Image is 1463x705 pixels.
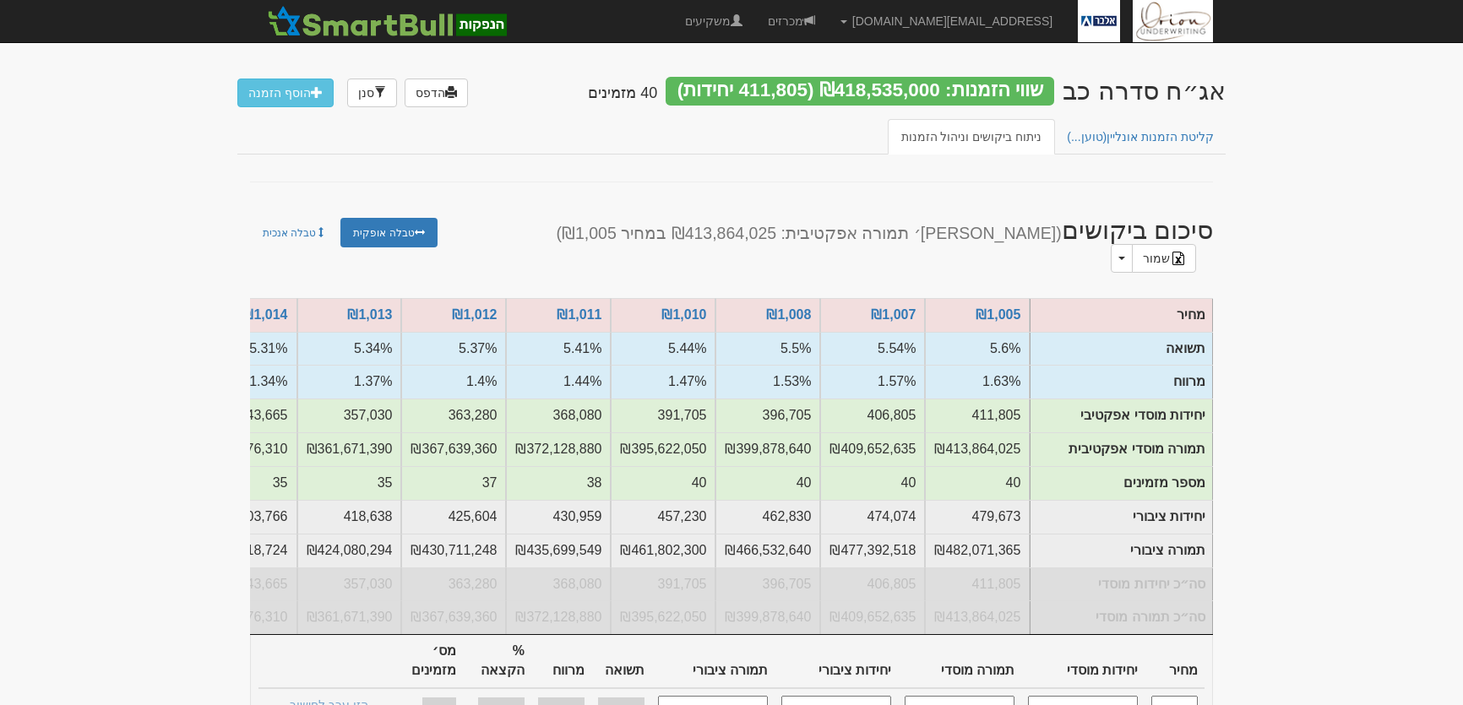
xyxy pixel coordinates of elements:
[506,600,611,634] td: סה״כ תמורה
[1031,433,1213,467] td: תמורה מוסדי אפקטיבית
[1067,130,1107,144] span: (טוען...)
[506,500,611,534] td: יחידות ציבורי
[820,600,925,634] td: סה״כ תמורה
[347,307,392,322] a: ₪1,013
[1031,298,1213,332] td: מחיר
[820,500,925,534] td: יחידות ציבורי
[401,399,506,432] td: יחידות אפקטיבי
[1031,567,1213,601] td: סה״כ יחידות מוסדי
[591,635,651,688] th: תשואה
[666,77,1054,106] div: שווי הזמנות: ₪418,535,000 (411,805 יחידות)
[1031,332,1213,366] td: תשואה
[401,567,506,601] td: סה״כ יחידות
[925,500,1030,534] td: יחידות ציבורי
[297,600,402,634] td: סה״כ תמורה
[1172,252,1185,265] img: excel-file-black.png
[820,534,925,567] td: תמורה ציבורי
[1031,500,1213,534] td: יחידות ציבורי
[401,600,506,634] td: סה״כ תמורה
[925,466,1030,500] td: מספר מזמינים
[531,635,591,688] th: מרווח
[651,635,775,688] th: תמורה ציבורי
[661,307,706,322] a: ₪1,010
[556,224,1061,242] small: ([PERSON_NAME]׳ תמורה אפקטיבית: ₪413,864,025 במחיר ₪1,005)
[611,500,715,534] td: יחידות ציבורי
[263,4,511,38] img: SmartBull Logo
[297,399,402,432] td: יחידות אפקטיבי
[715,600,820,634] td: סה״כ תמורה
[715,567,820,601] td: סה״כ יחידות
[405,79,468,107] a: הדפס
[1031,534,1213,567] td: תמורה ציבורי
[976,307,1020,322] a: ₪1,005
[297,500,402,534] td: יחידות ציבורי
[715,534,820,567] td: תמורה ציבורי
[297,567,402,601] td: סה״כ יחידות
[250,218,339,247] a: טבלה אנכית
[925,534,1030,567] td: תמורה ציבורי
[611,432,715,466] td: תמורה אפקטיבית
[401,365,506,399] td: מרווח
[401,432,506,466] td: תמורה אפקטיבית
[820,399,925,432] td: יחידות אפקטיבי
[611,600,715,634] td: סה״כ תמורה
[485,216,1226,273] h2: סיכום ביקושים
[611,567,715,601] td: סה״כ יחידות
[715,432,820,466] td: תמורה אפקטיבית
[386,635,463,688] th: מס׳ מזמינים
[506,365,611,399] td: מרווח
[766,307,811,322] a: ₪1,008
[611,466,715,500] td: מספר מזמינים
[1145,635,1205,688] th: מחיר
[1031,366,1213,399] td: מרווח
[347,79,397,107] a: סנן
[557,307,601,322] a: ₪1,011
[611,365,715,399] td: מרווח
[506,534,611,567] td: תמורה ציבורי
[297,432,402,466] td: תמורה אפקטיבית
[715,399,820,432] td: יחידות אפקטיבי
[506,567,611,601] td: סה״כ יחידות
[775,635,898,688] th: יחידות ציבורי
[401,534,506,567] td: תמורה ציבורי
[611,332,715,366] td: תשואה
[452,307,497,322] a: ₪1,012
[297,365,402,399] td: מרווח
[925,567,1030,601] td: סה״כ יחידות
[588,85,657,102] h4: 40 מזמינים
[611,399,715,432] td: יחידות אפקטיבי
[506,432,611,466] td: תמורה אפקטיבית
[1021,635,1145,688] th: יחידות מוסדי
[715,466,820,500] td: מספר מזמינים
[1132,244,1196,273] a: שמור
[1031,601,1213,635] td: סה״כ תמורה מוסדי
[297,534,402,567] td: תמורה ציבורי
[297,466,402,500] td: מספר מזמינים
[1063,77,1226,105] div: אלבר שירותי מימונית בע"מ - אג״ח (סדרה כב) - הנפקה לציבור
[1031,467,1213,501] td: מספר מזמינים
[237,79,334,107] a: הוסף הזמנה
[1053,119,1227,155] a: קליטת הזמנות אונליין(טוען...)
[925,365,1030,399] td: מרווח
[925,600,1030,634] td: סה״כ תמורה
[1031,399,1213,433] td: יחידות מוסדי אפקטיבי
[715,332,820,366] td: תשואה
[820,567,925,601] td: סה״כ יחידות
[820,466,925,500] td: מספר מזמינים
[925,332,1030,366] td: תשואה
[506,466,611,500] td: מספר מזמינים
[506,399,611,432] td: יחידות אפקטיבי
[242,307,287,322] a: ₪1,014
[463,635,531,688] th: % הקצאה
[820,365,925,399] td: מרווח
[401,500,506,534] td: יחידות ציבורי
[401,332,506,366] td: תשואה
[820,332,925,366] td: תשואה
[898,635,1021,688] th: תמורה מוסדי
[611,534,715,567] td: תמורה ציבורי
[340,218,437,247] a: טבלה אופקית
[715,365,820,399] td: מרווח
[925,399,1030,432] td: יחידות אפקטיבי
[401,466,506,500] td: מספר מזמינים
[715,500,820,534] td: יחידות ציבורי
